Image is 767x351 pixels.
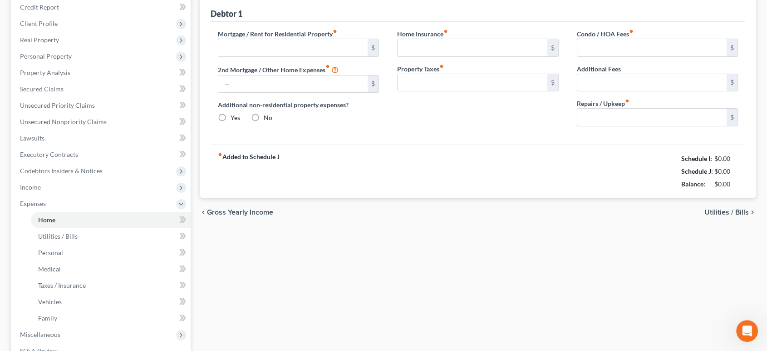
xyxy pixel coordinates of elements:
input: -- [398,39,547,56]
input: -- [577,74,727,91]
span: Miscellaneous [20,331,60,338]
i: fiber_manual_record [218,152,222,157]
button: Emoji picker [14,281,21,289]
span: Income [20,183,41,191]
div: $ [547,39,558,56]
input: -- [218,75,368,93]
div: Debtor 1 [211,8,242,19]
button: chevron_left Gross Yearly Income [200,209,273,216]
div: Oh boy. Okay, well I suppose there is nothing else to do but wait. Good thing this isn't an emerg... [40,12,167,39]
img: Profile image for Operator [26,5,40,20]
textarea: Message… [8,262,174,278]
span: Family [38,314,57,322]
span: Unsecured Priority Claims [20,101,95,109]
i: fiber_manual_record [443,29,448,34]
label: Additional non-residential property expenses? [218,100,379,110]
span: Property Analysis [20,69,70,76]
button: Gif picker [29,281,36,289]
input: -- [577,39,727,56]
strong: Added to Schedule J [218,152,280,191]
div: $ [727,74,737,91]
i: fiber_manual_record [629,29,634,34]
div: $0.00 [714,167,738,176]
i: fiber_manual_record [625,99,629,103]
div: Thanks for your patience, [PERSON_NAME]. I'll let you know as soon as I receive an update! I can ... [15,57,142,119]
input: -- [398,74,547,91]
i: chevron_left [200,209,207,216]
span: Credit Report [20,3,59,11]
input: -- [218,39,368,56]
div: $ [727,39,737,56]
div: $ [368,75,379,93]
div: to be* [147,194,167,203]
i: chevron_right [749,209,756,216]
a: Family [31,310,191,326]
div: Hi [PERSON_NAME], I just checked in with [PERSON_NAME]. They said they haven't seen anything come... [7,216,149,320]
div: $0.00 [714,180,738,189]
div: Close [159,4,176,20]
div: Thanks for your patience, [PERSON_NAME]. I'll let you know as soon as I receive an update!I can a... [7,51,149,125]
div: $ [368,39,379,56]
strong: Schedule I: [681,155,712,162]
div: Oh boy. Okay, well I suppose there is nothing else to do but wait. Good thing this isn't an emerg... [33,6,174,44]
span: Medical [38,265,61,273]
span: Executory Contracts [20,150,78,158]
span: Personal [38,249,63,256]
div: $ [547,74,558,91]
div: Hi [PERSON_NAME], I just checked in with [PERSON_NAME]. They said they haven't seen anything come... [15,221,142,292]
span: Real Property [20,36,59,44]
span: Personal Property [20,52,72,60]
div: $0.00 [714,154,738,163]
div: to be* [140,188,174,208]
input: -- [577,109,727,126]
a: Vehicles [31,294,191,310]
iframe: Intercom live chat [736,320,758,342]
span: Codebtors Insiders & Notices [20,167,103,175]
a: Secured Claims [13,81,191,97]
div: $ [727,109,737,126]
div: That would be fantastic! It would save so much time. We have so many options to better efficient ... [33,132,174,187]
label: Repairs / Upkeep [577,99,629,108]
button: Upload attachment [43,281,50,289]
button: Send a message… [156,278,170,292]
a: Utilities / Bills [31,228,191,245]
a: Lawsuits [13,130,191,146]
h1: Operator [44,9,76,15]
span: Expenses [20,200,46,207]
a: Taxes / Insurance [31,277,191,294]
a: Unsecured Priority Claims [13,97,191,114]
i: fiber_manual_record [325,64,330,69]
div: That would be fantastic! It would save so much time. We have so many options to better efficient ... [40,137,167,182]
span: Taxes / Insurance [38,281,86,289]
a: Unsecured Nonpriority Claims [13,114,191,130]
a: Home [31,212,191,228]
label: Property Taxes [397,64,444,74]
button: go back [6,4,23,21]
strong: Schedule J: [681,167,713,175]
div: Danielle says… [7,6,174,51]
button: Utilities / Bills chevron_right [704,209,756,216]
a: Property Analysis [13,65,191,81]
span: Vehicles [38,298,62,306]
a: Medical [31,261,191,277]
span: Home [38,216,55,224]
span: Secured Claims [20,85,64,93]
label: Additional Fees [577,64,621,74]
div: Emma says… [7,51,174,132]
label: 2nd Mortgage / Other Home Expenses [218,64,339,75]
span: Utilities / Bills [704,209,749,216]
span: Gross Yearly Income [207,209,273,216]
span: Unsecured Nonpriority Claims [20,118,107,125]
label: Home Insurance [397,29,448,39]
span: Client Profile [20,20,58,27]
span: Lawsuits [20,134,44,142]
label: No [264,113,272,122]
a: Executory Contracts [13,146,191,163]
div: Danielle says… [7,132,174,188]
a: Personal [31,245,191,261]
span: Utilities / Bills [38,232,78,240]
i: fiber_manual_record [439,64,444,69]
strong: Balance: [681,180,705,188]
label: Mortgage / Rent for Residential Property [218,29,337,39]
label: Condo / HOA Fees [577,29,634,39]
